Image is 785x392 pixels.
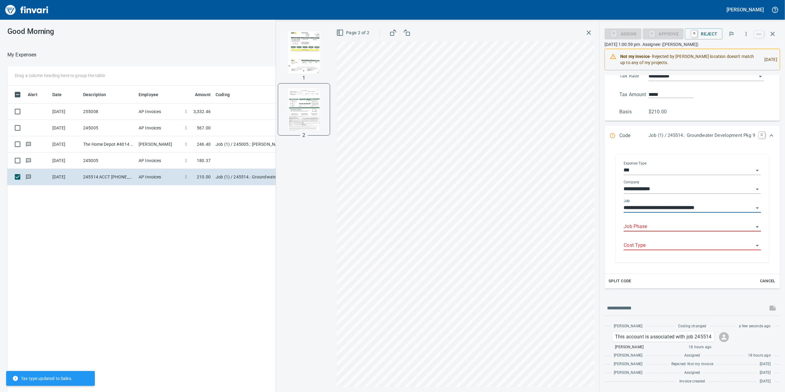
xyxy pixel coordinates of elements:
span: a few seconds ago [739,323,771,329]
span: [PERSON_NAME] [615,344,644,350]
td: [DATE] [50,169,81,185]
span: Close invoice [753,27,780,41]
h3: Good Morning [7,27,203,36]
span: Coding changed [678,323,706,329]
span: Date [52,91,62,98]
button: Cancel [758,276,778,286]
button: Open [756,72,765,81]
div: - Rejected by [PERSON_NAME] location doesn't match up to any of my projects. [620,51,759,68]
td: AP Invoices [136,169,182,185]
span: [DATE] [760,378,771,385]
p: Code [619,132,649,140]
img: Page 2 [283,88,325,130]
span: $ [185,141,187,147]
div: Expand [605,126,780,146]
td: [DATE] [50,104,81,120]
span: Assigned [684,353,700,359]
span: $ [185,157,187,164]
td: 245514 ACCT [PHONE_NUMBER] [81,169,136,185]
span: This records your message into the invoice and notifies anyone mentioned [765,301,780,316]
span: 180.37 [197,157,211,164]
p: Drag a column heading here to group the table [15,72,105,79]
a: R [691,30,697,37]
p: 1 [303,74,306,82]
span: Coding [216,91,230,98]
span: 18 hours ago [689,344,712,350]
span: 246.40 [197,141,211,147]
span: Has messages [25,175,32,179]
td: [PERSON_NAME] [136,136,182,153]
button: [PERSON_NAME] [725,5,765,14]
h5: [PERSON_NAME] [727,6,764,13]
p: Job (1) / 245514.: Groundwater Development Pkg 9 [649,132,755,139]
a: esc [755,31,764,38]
button: Flag [725,27,738,41]
span: Alert [28,91,46,98]
td: 255008 [81,104,136,120]
nav: breadcrumb [7,51,37,59]
span: $ [185,125,187,131]
span: Reject [690,29,717,39]
span: Date [52,91,70,98]
span: Split Code [609,278,631,285]
td: [DATE] [50,136,81,153]
span: [PERSON_NAME] [614,353,642,359]
button: Open [753,166,762,175]
span: 567.00 [197,125,211,131]
span: [PERSON_NAME] [614,361,642,367]
span: [PERSON_NAME] [614,370,642,376]
td: AP Invoices [136,153,182,169]
td: Job (1) / 245514.: Groundwater Development Pkg 9 [213,169,367,185]
button: RReject [685,28,722,39]
strong: Not my invoice [620,54,650,59]
label: Expense Type [624,161,646,165]
p: $210.00 [649,108,678,116]
span: Amount [187,91,211,98]
span: Employee [139,91,166,98]
td: Job (1) / 245005.: [PERSON_NAME] Creek Subdivision / 1013. .: Cleanup/Punchlist / 5: Other [213,136,367,153]
td: 245005 [81,120,136,136]
span: Employee [139,91,158,98]
td: The Home Depot #4014 [GEOGRAPHIC_DATA] OR [81,136,136,153]
button: Open [753,223,762,231]
button: Page 2 of 2 [335,27,372,39]
p: Tax Rate [619,72,649,81]
p: Tax Amount [619,91,649,98]
span: Page 2 of 2 [338,29,369,37]
div: Expand [605,47,780,121]
td: [DATE] [50,120,81,136]
span: Has messages [25,142,32,146]
button: More [739,27,753,41]
p: This account is associated with job 245514 [615,333,711,341]
span: 210.00 [197,174,211,180]
a: C [759,132,765,138]
span: Description [83,91,106,98]
span: Assigned [684,370,700,376]
td: [DATE] [50,153,81,169]
span: Description [83,91,114,98]
button: Open [753,241,762,250]
span: $ [185,108,187,115]
span: [DATE] [760,361,771,367]
button: Open [753,185,762,194]
p: [DATE] 1:00:59 pm. Assignee: ([PERSON_NAME]) [605,41,780,47]
span: Alert [28,91,38,98]
td: AP Invoices [136,120,182,136]
span: Coding [216,91,238,98]
span: Has messages [25,158,32,162]
img: Finvari [4,2,50,17]
span: 3,332.46 [193,108,211,115]
span: 18 hours ago [748,353,771,359]
button: Split Code [607,276,633,286]
span: Invoice created [679,378,705,385]
p: My Expenses [7,51,37,59]
button: Open [753,204,762,212]
td: AP Invoices [136,104,182,120]
div: [DATE] [759,51,777,68]
p: 2 [303,132,306,139]
span: Cancel [759,278,776,285]
p: Basis [619,108,649,116]
label: Company [624,180,640,184]
span: [DATE] [760,370,771,376]
td: 245005 [81,153,136,169]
